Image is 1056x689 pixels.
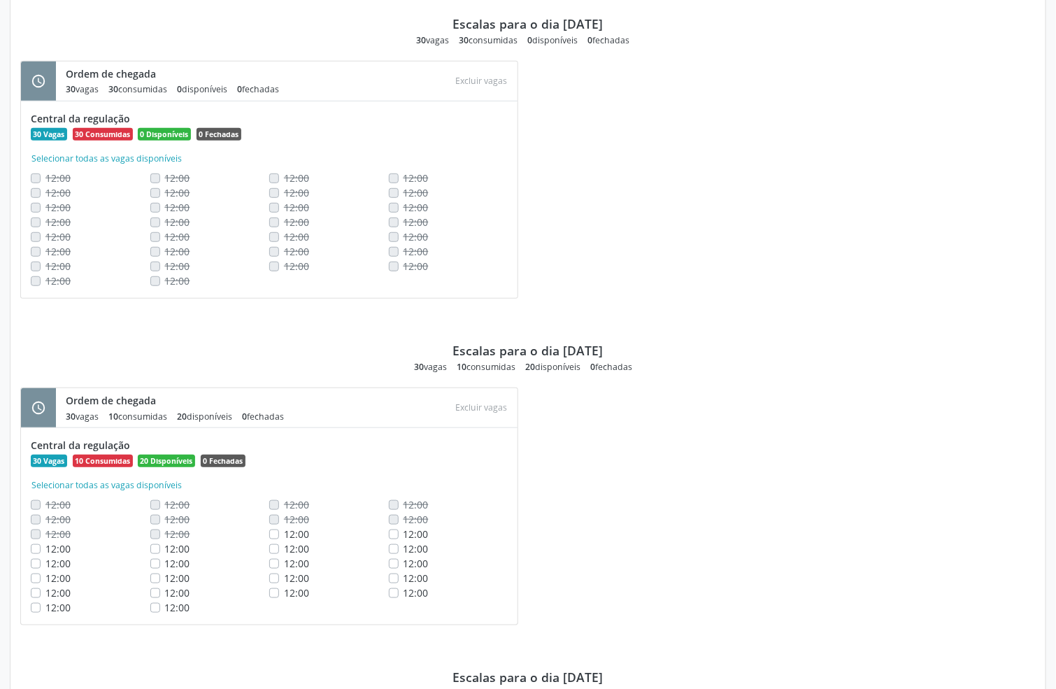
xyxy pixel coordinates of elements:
[165,201,190,214] span: Não é possivel realocar uma vaga consumida
[138,455,195,467] span: 20 Disponíveis
[66,411,76,422] span: 30
[237,83,242,95] span: 0
[45,171,71,185] span: Não é possivel realocar uma vaga consumida
[404,542,429,555] span: 12:00
[66,83,99,95] div: vagas
[73,128,133,141] span: 30 Consumidas
[108,411,118,422] span: 10
[45,571,71,585] span: 12:00
[31,111,508,126] div: Central da regulação
[528,34,578,46] div: disponíveis
[31,128,67,141] span: 30 Vagas
[66,411,99,422] div: vagas
[165,571,190,585] span: 12:00
[45,260,71,273] span: Não é possivel realocar uma vaga consumida
[31,73,46,89] i: schedule
[66,393,294,408] div: Ordem de chegada
[242,411,247,422] span: 0
[45,601,71,614] span: 12:00
[453,669,604,685] div: Escalas para o dia [DATE]
[453,16,604,31] div: Escalas para o dia [DATE]
[242,411,284,422] div: fechadas
[459,34,469,46] span: 30
[165,601,190,614] span: 12:00
[31,478,183,492] button: Selecionar todas as vagas disponíveis
[177,411,187,422] span: 20
[237,83,279,95] div: fechadas
[284,171,309,185] span: Não é possivel realocar uma vaga consumida
[45,542,71,555] span: 12:00
[108,411,167,422] div: consumidas
[453,343,604,358] div: Escalas para o dia [DATE]
[404,171,429,185] span: Não é possivel realocar uma vaga consumida
[45,498,71,511] span: Não é possivel realocar uma vaga consumida
[165,527,190,541] span: Não é possivel realocar uma vaga consumida
[450,398,513,417] div: Escolha as vagas para excluir
[165,586,190,599] span: 12:00
[45,586,71,599] span: 12:00
[177,83,227,95] div: disponíveis
[404,230,429,243] span: Não é possivel realocar uma vaga consumida
[404,201,429,214] span: Não é possivel realocar uma vaga consumida
[45,215,71,229] span: Não é possivel realocar uma vaga consumida
[66,83,76,95] span: 30
[284,513,309,526] span: Não é possivel realocar uma vaga consumida
[457,361,466,373] span: 10
[284,201,309,214] span: Não é possivel realocar uma vaga consumida
[165,557,190,570] span: 12:00
[404,527,429,541] span: 12:00
[284,215,309,229] span: Não é possivel realocar uma vaga consumida
[284,586,309,599] span: 12:00
[45,230,71,243] span: Não é possivel realocar uma vaga consumida
[404,498,429,511] span: Não é possivel realocar uma vaga consumida
[165,186,190,199] span: Não é possivel realocar uma vaga consumida
[165,498,190,511] span: Não é possivel realocar uma vaga consumida
[165,260,190,273] span: Não é possivel realocar uma vaga consumida
[404,513,429,526] span: Não é possivel realocar uma vaga consumida
[31,152,183,166] button: Selecionar todas as vagas disponíveis
[525,361,535,373] span: 20
[165,230,190,243] span: Não é possivel realocar uma vaga consumida
[165,274,190,287] span: Não é possivel realocar uma vaga consumida
[404,215,429,229] span: Não é possivel realocar uma vaga consumida
[417,34,427,46] span: 30
[528,34,533,46] span: 0
[177,83,182,95] span: 0
[404,186,429,199] span: Não é possivel realocar uma vaga consumida
[590,361,632,373] div: fechadas
[414,361,447,373] div: vagas
[284,571,309,585] span: 12:00
[66,66,289,81] div: Ordem de chegada
[404,245,429,258] span: Não é possivel realocar uma vaga consumida
[165,542,190,555] span: 12:00
[165,215,190,229] span: Não é possivel realocar uma vaga consumida
[45,245,71,258] span: Não é possivel realocar uma vaga consumida
[284,186,309,199] span: Não é possivel realocar uma vaga consumida
[284,260,309,273] span: Não é possivel realocar uma vaga consumida
[45,527,71,541] span: Não é possivel realocar uma vaga consumida
[414,361,424,373] span: 30
[165,245,190,258] span: Não é possivel realocar uma vaga consumida
[284,245,309,258] span: Não é possivel realocar uma vaga consumida
[284,230,309,243] span: Não é possivel realocar uma vaga consumida
[108,83,118,95] span: 30
[45,557,71,570] span: 12:00
[138,128,191,141] span: 0 Disponíveis
[31,400,46,415] i: schedule
[165,513,190,526] span: Não é possivel realocar uma vaga consumida
[31,438,508,453] div: Central da regulação
[590,361,595,373] span: 0
[284,498,309,511] span: Não é possivel realocar uma vaga consumida
[177,411,232,422] div: disponíveis
[588,34,593,46] span: 0
[404,260,429,273] span: Não é possivel realocar uma vaga consumida
[417,34,450,46] div: vagas
[404,571,429,585] span: 12:00
[284,557,309,570] span: 12:00
[459,34,518,46] div: consumidas
[45,186,71,199] span: Não é possivel realocar uma vaga consumida
[197,128,241,141] span: 0 Fechadas
[450,71,513,90] div: Escolha as vagas para excluir
[201,455,245,467] span: 0 Fechadas
[588,34,630,46] div: fechadas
